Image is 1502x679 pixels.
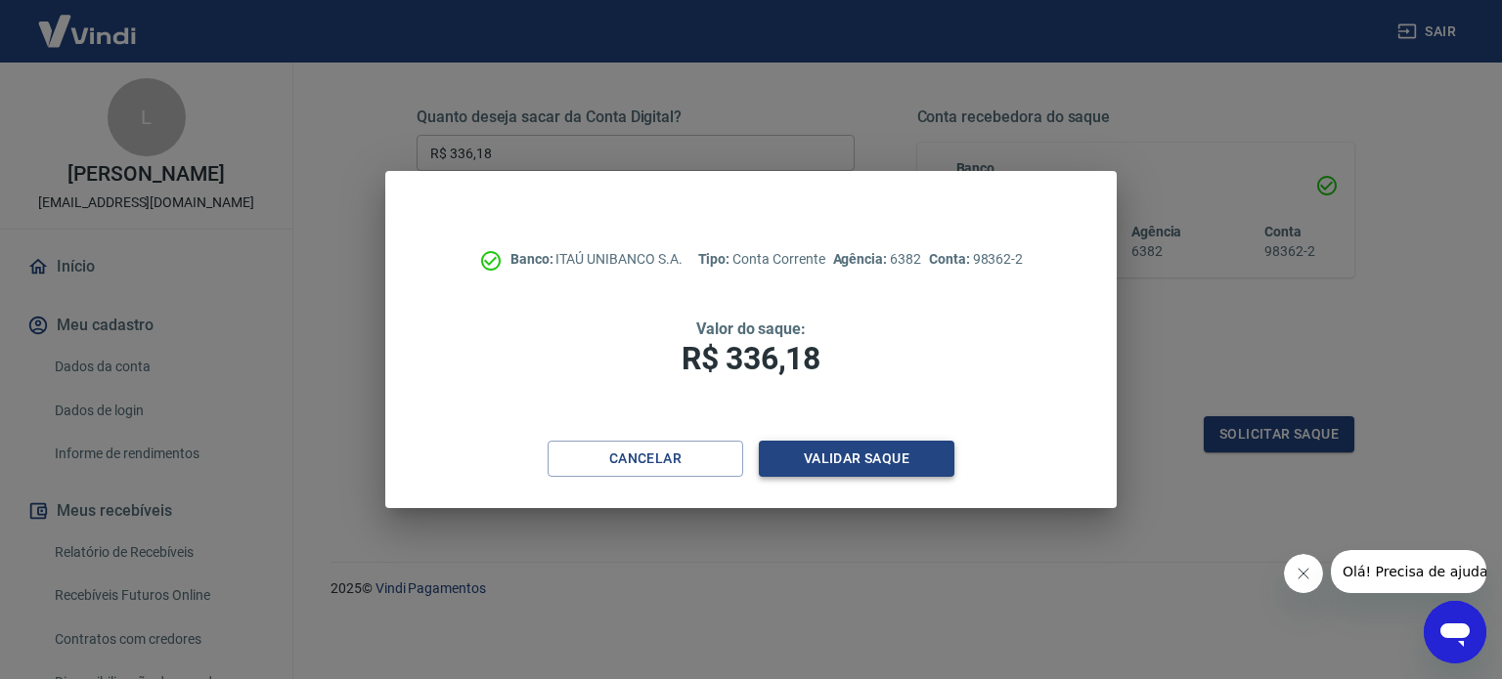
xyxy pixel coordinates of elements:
[1331,550,1486,593] iframe: Mensagem da empresa
[759,441,954,477] button: Validar saque
[682,340,820,377] span: R$ 336,18
[1284,554,1323,593] iframe: Fechar mensagem
[929,251,973,267] span: Conta:
[510,249,683,270] p: ITAÚ UNIBANCO S.A.
[698,251,733,267] span: Tipo:
[548,441,743,477] button: Cancelar
[833,249,921,270] p: 6382
[1424,601,1486,663] iframe: Botão para abrir a janela de mensagens
[12,14,164,29] span: Olá! Precisa de ajuda?
[696,319,806,338] span: Valor do saque:
[929,249,1023,270] p: 98362-2
[698,249,825,270] p: Conta Corrente
[833,251,891,267] span: Agência:
[510,251,556,267] span: Banco:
